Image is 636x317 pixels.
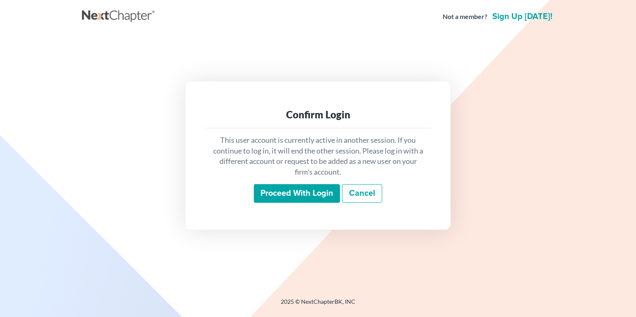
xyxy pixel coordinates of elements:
[212,108,424,121] div: Confirm Login
[212,135,424,178] p: This user account is currently active in another session. If you continue to log in, it will end ...
[82,298,554,312] div: 2025 © NextChapterBK, INC
[443,12,487,22] strong: Not a member?
[342,184,382,203] a: Cancel
[491,12,554,21] a: Sign up [DATE]!
[254,184,340,203] input: Proceed with login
